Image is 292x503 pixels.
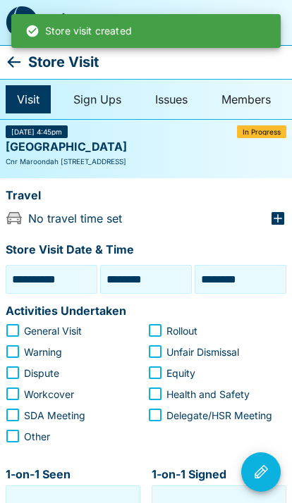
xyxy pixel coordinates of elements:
[144,85,199,113] a: Issues
[11,128,62,135] span: [DATE] 4:45pm
[241,452,281,492] button: Visit Actions
[210,85,282,113] a: Members
[6,6,38,39] img: sda-logo-dark.svg
[28,51,99,73] p: Store Visit
[104,268,188,290] input: Choose time, selected time is 4:45 PM
[24,408,85,423] span: SDA Meeting
[198,268,283,290] input: Choose time, selected time is 5:15 PM
[25,18,132,44] div: Store visit created
[24,344,62,359] span: Warning
[6,187,41,205] p: Travel
[166,344,239,359] span: Unfair Dismissal
[166,387,250,402] span: Health and Safety
[24,387,74,402] span: Workcover
[6,241,134,259] p: Store Visit Date & Time
[6,302,126,321] p: Activities Undertaken
[6,85,51,113] a: Visit
[24,429,50,444] span: Other
[166,408,272,423] span: Delegate/HSR Meeting
[166,366,195,380] span: Equity
[6,156,286,167] div: Cnr Maroondah [STREET_ADDRESS]
[24,323,82,338] span: General Visit
[219,6,253,39] button: Add Store Visit
[179,6,213,39] button: menu
[24,366,59,380] span: Dispute
[253,6,286,39] button: menu
[6,138,127,156] p: [GEOGRAPHIC_DATA]
[9,268,94,290] input: Choose date, selected date is 8 Sep 2025
[62,85,133,113] a: Sign Ups
[243,128,281,135] span: In Progress
[28,210,122,227] p: No travel time set
[166,323,197,338] span: Rollout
